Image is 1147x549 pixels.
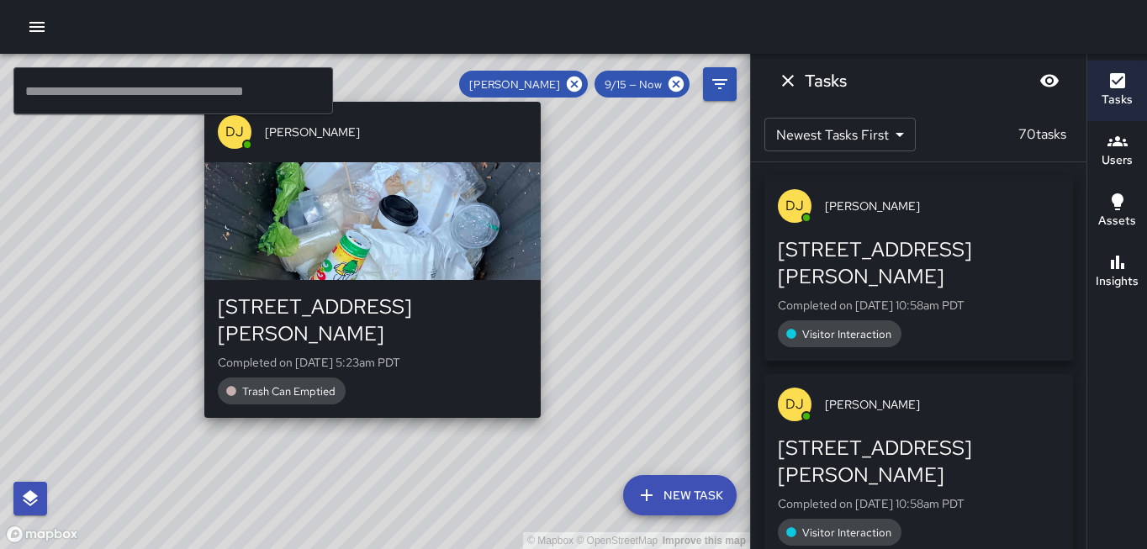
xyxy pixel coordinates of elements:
p: Completed on [DATE] 5:23am PDT [218,354,527,371]
button: Filters [703,67,737,101]
div: [STREET_ADDRESS][PERSON_NAME] [778,236,1060,290]
button: Blur [1033,64,1066,98]
span: 9/15 — Now [595,77,672,92]
div: Newest Tasks First [764,118,916,151]
span: [PERSON_NAME] [825,198,1060,214]
button: DJ[PERSON_NAME][STREET_ADDRESS][PERSON_NAME]Completed on [DATE] 5:23am PDTTrash Can Emptied [204,102,541,418]
button: Users [1087,121,1147,182]
h6: Assets [1098,212,1136,230]
p: Completed on [DATE] 10:58am PDT [778,297,1060,314]
p: DJ [785,196,804,216]
div: [STREET_ADDRESS][PERSON_NAME] [218,293,527,347]
span: Visitor Interaction [792,327,901,341]
p: DJ [225,122,244,142]
span: Visitor Interaction [792,525,901,540]
button: Assets [1087,182,1147,242]
h6: Insights [1096,272,1139,291]
button: New Task [623,475,737,515]
button: Tasks [1087,61,1147,121]
button: DJ[PERSON_NAME][STREET_ADDRESS][PERSON_NAME]Completed on [DATE] 10:58am PDTVisitor Interaction [764,176,1073,361]
p: 70 tasks [1012,124,1073,145]
span: [PERSON_NAME] [825,396,1060,413]
div: [STREET_ADDRESS][PERSON_NAME] [778,435,1060,488]
button: Dismiss [771,64,805,98]
h6: Tasks [1102,91,1133,109]
p: DJ [785,394,804,414]
span: Trash Can Emptied [232,384,346,399]
p: Completed on [DATE] 10:58am PDT [778,495,1060,512]
span: [PERSON_NAME] [265,124,527,140]
div: [PERSON_NAME] [459,71,588,98]
h6: Users [1102,151,1133,170]
span: [PERSON_NAME] [459,77,570,92]
div: 9/15 — Now [595,71,690,98]
h6: Tasks [805,67,847,94]
button: Insights [1087,242,1147,303]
